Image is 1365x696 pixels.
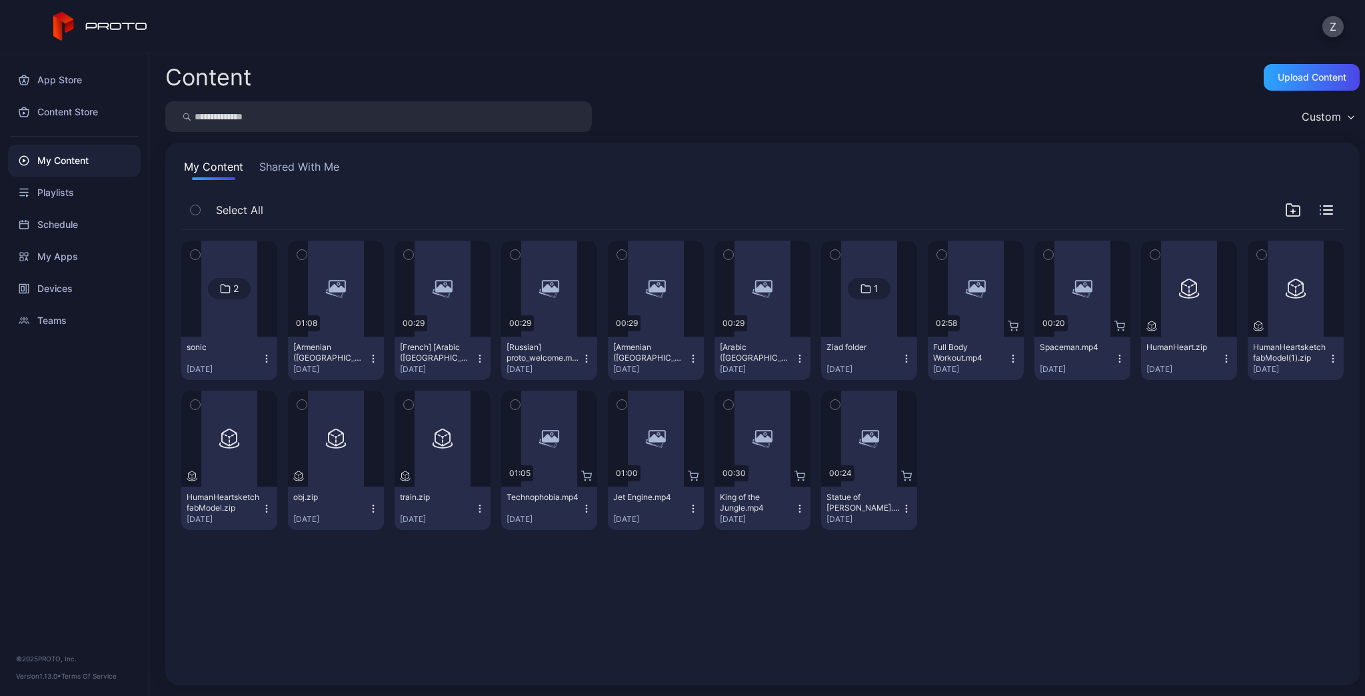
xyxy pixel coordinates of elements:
div: [Armenian (Armenia)] Sonic3-2160x3840-v8.mp4 [293,342,367,363]
div: [DATE] [1146,364,1221,375]
div: obj.zip [293,492,367,503]
button: train.zip[DATE] [395,487,491,530]
span: Select All [216,202,263,218]
button: [Russian] proto_welcome.mp4[DATE] [501,337,597,380]
div: Custom [1302,110,1341,123]
button: [Arabic ([GEOGRAPHIC_DATA])] proto_welcome.mp4[DATE] [714,337,810,380]
div: 1 [874,283,878,295]
div: [DATE] [826,364,901,375]
button: HumanHeart.zip[DATE] [1141,337,1237,380]
button: Z [1322,16,1344,37]
div: [DATE] [613,514,688,525]
div: Full Body Workout.mp4 [933,342,1006,363]
button: [Armenian ([GEOGRAPHIC_DATA])] proto_welcome.mp4[DATE] [608,337,704,380]
div: HumanHeart.zip [1146,342,1220,353]
div: Ziad folder [826,342,900,353]
button: Ziad folder[DATE] [821,337,917,380]
div: [DATE] [507,514,581,525]
div: [DATE] [720,514,794,525]
button: Full Body Workout.mp4[DATE] [928,337,1024,380]
div: Content [165,66,251,89]
div: [DATE] [400,514,475,525]
div: [DATE] [507,364,581,375]
div: [DATE] [187,364,261,375]
a: Schedule [8,209,141,241]
span: Version 1.13.0 • [16,672,61,680]
button: [French] [Arabic ([GEOGRAPHIC_DATA])] proto_welcome.mp4[DATE] [395,337,491,380]
div: [DATE] [933,364,1008,375]
button: Spaceman.mp4[DATE] [1034,337,1130,380]
a: Terms Of Service [61,672,117,680]
div: [Russian] proto_welcome.mp4 [507,342,580,363]
div: HumanHeartsketchfabModel.zip [187,492,260,513]
a: My Content [8,145,141,177]
button: sonic[DATE] [181,337,277,380]
div: [Arabic (Lebanon)] proto_welcome.mp4 [720,342,793,363]
div: Jet Engine.mp4 [613,492,686,503]
div: train.zip [400,492,473,503]
div: © 2025 PROTO, Inc. [16,653,133,664]
button: Custom [1295,101,1360,132]
div: Technophobia.mp4 [507,492,580,503]
div: Statue of David.mp4 [826,492,900,513]
button: HumanHeartsketchfabModel(1).zip[DATE] [1248,337,1344,380]
div: 2 [233,283,239,295]
button: King of the Jungle.mp4[DATE] [714,487,810,530]
a: Teams [8,305,141,337]
button: Technophobia.mp4[DATE] [501,487,597,530]
a: My Apps [8,241,141,273]
div: [DATE] [826,514,901,525]
div: Upload Content [1278,72,1346,83]
div: [DATE] [293,514,368,525]
div: [DATE] [1040,364,1114,375]
button: Shared With Me [257,159,342,180]
button: [Armenian ([GEOGRAPHIC_DATA])] Sonic3-2160x3840-v8.mp4[DATE] [288,337,384,380]
a: Devices [8,273,141,305]
div: [Armenian (Armenia)] proto_welcome.mp4 [613,342,686,363]
a: Content Store [8,96,141,128]
a: App Store [8,64,141,96]
div: HumanHeartsketchfabModel(1).zip [1253,342,1326,363]
button: Statue of [PERSON_NAME].mp4[DATE] [821,487,917,530]
div: [DATE] [1253,364,1328,375]
div: sonic [187,342,260,353]
button: My Content [181,159,246,180]
div: [DATE] [187,514,261,525]
div: Spaceman.mp4 [1040,342,1113,353]
div: [DATE] [400,364,475,375]
div: King of the Jungle.mp4 [720,492,793,513]
div: [DATE] [293,364,368,375]
button: Jet Engine.mp4[DATE] [608,487,704,530]
div: [DATE] [613,364,688,375]
button: HumanHeartsketchfabModel.zip[DATE] [181,487,277,530]
button: Upload Content [1264,64,1360,91]
button: obj.zip[DATE] [288,487,384,530]
div: [French] [Arabic (Lebanon)] proto_welcome.mp4 [400,342,473,363]
a: Playlists [8,177,141,209]
div: [DATE] [720,364,794,375]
